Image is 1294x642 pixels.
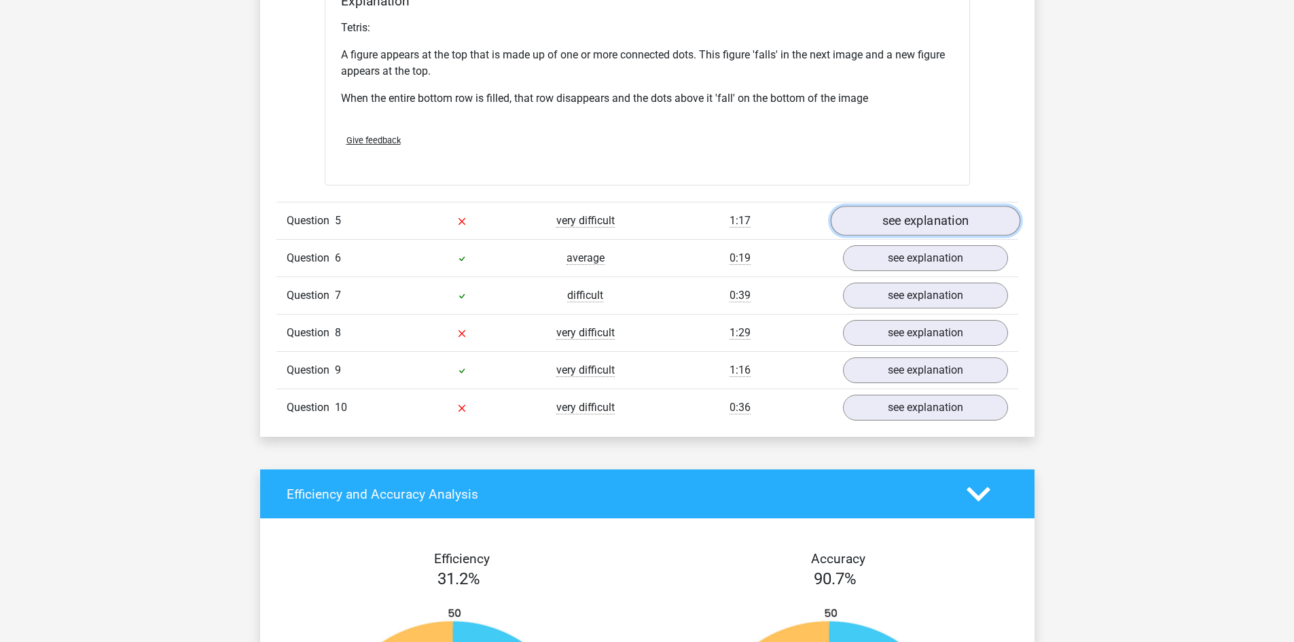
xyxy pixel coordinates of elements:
[730,401,751,414] span: 0:36
[287,250,335,266] span: Question
[556,363,615,377] span: very difficult
[730,251,751,265] span: 0:19
[287,486,946,502] h4: Efficiency and Accuracy Analysis
[335,289,341,302] span: 7
[335,214,341,227] span: 5
[437,569,480,588] span: 31.2%
[341,90,954,107] p: When the entire bottom row is filled, that row disappears and the dots above it 'fall' on the bot...
[335,251,341,264] span: 6
[287,325,335,341] span: Question
[556,401,615,414] span: very difficult
[346,135,401,145] span: Give feedback
[843,283,1008,308] a: see explanation
[730,326,751,340] span: 1:29
[830,206,1020,236] a: see explanation
[843,357,1008,383] a: see explanation
[287,399,335,416] span: Question
[567,289,603,302] span: difficult
[730,214,751,228] span: 1:17
[814,569,857,588] span: 90.7%
[663,551,1013,567] h4: Accuracy
[287,362,335,378] span: Question
[335,401,347,414] span: 10
[335,326,341,339] span: 8
[287,287,335,304] span: Question
[730,289,751,302] span: 0:39
[287,213,335,229] span: Question
[556,326,615,340] span: very difficult
[341,47,954,79] p: A figure appears at the top that is made up of one or more connected dots. This figure 'falls' in...
[567,251,605,265] span: average
[287,551,637,567] h4: Efficiency
[556,214,615,228] span: very difficult
[843,395,1008,421] a: see explanation
[335,363,341,376] span: 9
[843,320,1008,346] a: see explanation
[341,20,954,36] p: Tetris:
[730,363,751,377] span: 1:16
[843,245,1008,271] a: see explanation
